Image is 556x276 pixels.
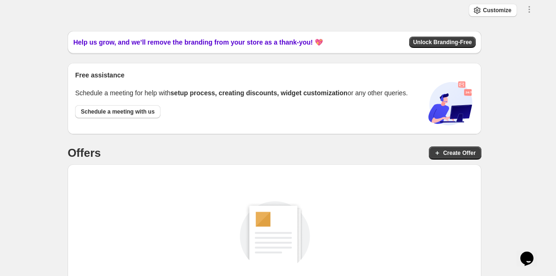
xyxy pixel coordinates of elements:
[429,146,481,160] button: Create Offer
[409,37,475,48] button: Unlock Branding-Free
[68,146,101,161] h4: Offers
[427,80,474,127] img: book-call-DYLe8nE5.svg
[483,7,511,14] span: Customize
[443,149,475,157] span: Create Offer
[81,108,154,115] span: Schedule a meeting with us
[517,238,547,267] iframe: chat widget
[73,38,322,47] span: Help us grow, and we’ll remove the branding from your store as a thank-you! 💖
[413,38,472,46] span: Unlock Branding-Free
[170,89,347,97] span: setup process, creating discounts, widget customization
[75,88,408,98] p: Schedule a meeting for help with or any other queries.
[75,70,124,80] span: Free assistance
[75,105,160,118] a: Schedule a meeting with us
[469,4,517,17] button: Customize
